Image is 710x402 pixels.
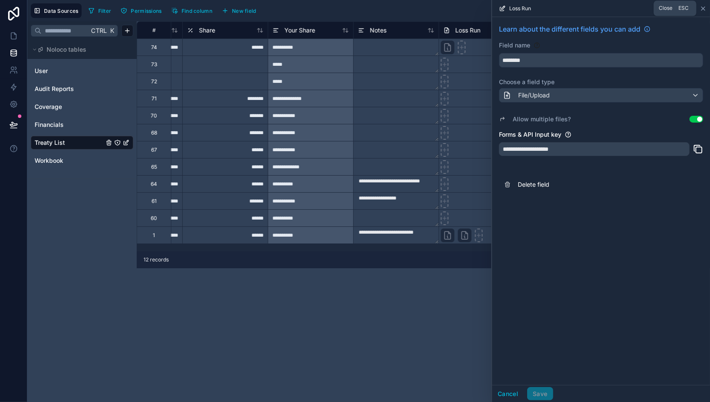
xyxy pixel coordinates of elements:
div: 60 [151,215,157,222]
span: Loss Run [455,26,481,35]
span: Loss Run [509,5,531,12]
span: Close [659,5,672,12]
label: Forms & API Input key [499,130,561,139]
span: Noloco tables [47,45,86,54]
button: Delete field [499,175,703,194]
a: Audit Reports [35,85,104,93]
span: Learn about the different fields you can add [499,24,640,34]
span: Permissions [131,8,161,14]
div: 64 [151,181,157,188]
div: 73 [151,61,157,68]
div: Financials [31,118,133,132]
div: 68 [151,129,157,136]
span: Ctrl [90,25,108,36]
label: Allow multiple files? [513,115,571,123]
span: Share [199,26,215,35]
span: File/Upload [518,91,550,100]
span: Notes [370,26,387,35]
div: 72 [151,78,157,85]
span: Esc [677,5,690,12]
label: Choose a field type [499,78,703,86]
a: Financials [35,120,104,129]
div: 74 [151,44,157,51]
span: Financials [35,120,64,129]
div: Coverage [31,100,133,114]
span: Delete field [518,180,641,189]
a: User [35,67,104,75]
span: User [35,67,48,75]
a: Learn about the different fields you can add [499,24,651,34]
span: Find column [182,8,212,14]
div: 61 [152,198,157,205]
span: 12 records [144,256,169,263]
span: Coverage [35,103,62,111]
div: Treaty List [31,136,133,150]
div: 70 [151,112,157,119]
div: Audit Reports [31,82,133,96]
span: Data Sources [44,8,79,14]
div: User [31,64,133,78]
div: 67 [151,147,157,153]
button: File/Upload [499,88,703,103]
span: Workbook [35,156,63,165]
span: K [109,28,115,34]
a: Coverage [35,103,104,111]
button: Noloco tables [31,44,128,56]
div: 71 [152,95,157,102]
span: Audit Reports [35,85,74,93]
a: Permissions [117,4,168,17]
button: Find column [168,4,215,17]
div: # [144,27,164,33]
span: Treaty List [35,138,65,147]
label: Field name [499,41,530,50]
a: Treaty List [35,138,104,147]
button: Permissions [117,4,164,17]
div: 1 [153,232,155,239]
div: Workbook [31,154,133,167]
button: Data Sources [31,3,82,18]
span: Your Share [285,26,315,35]
button: Cancel [492,387,524,401]
span: New field [232,8,256,14]
a: Workbook [35,156,104,165]
div: 65 [151,164,157,170]
button: Filter [85,4,114,17]
span: Filter [98,8,111,14]
button: New field [219,4,259,17]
